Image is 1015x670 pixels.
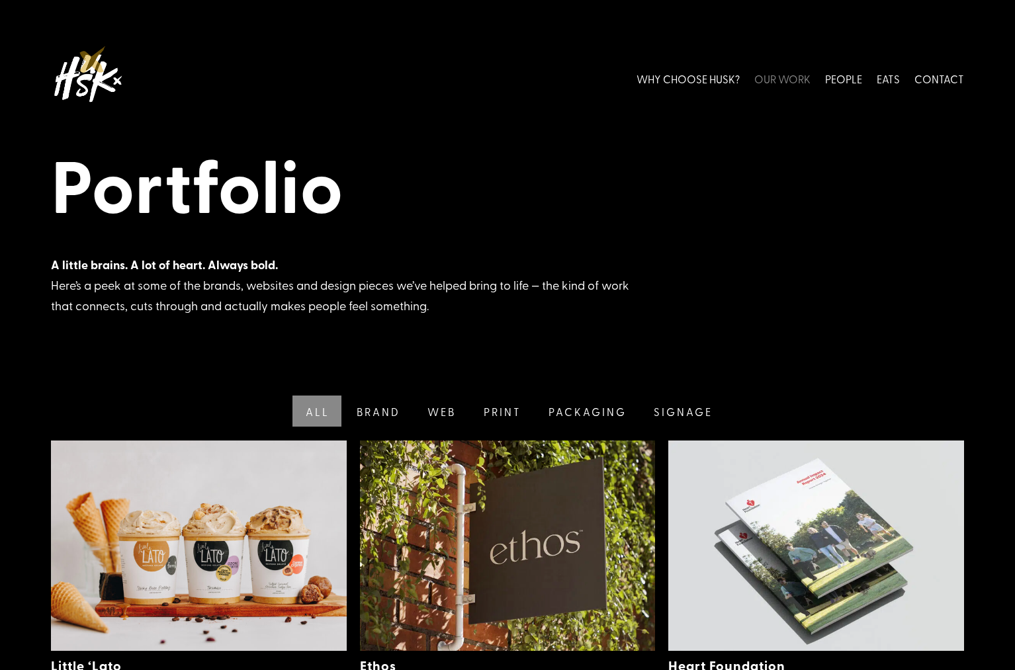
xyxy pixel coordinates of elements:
a: WHY CHOOSE HUSK? [637,49,740,108]
a: Print [468,396,534,427]
a: Signage [639,396,725,427]
a: EATS [877,49,900,108]
a: Brand [341,396,413,427]
h1: Portfolio [51,141,965,235]
a: Packaging [533,396,639,427]
a: PEOPLE [825,49,862,108]
strong: A little brains. A lot of heart. Always bold. [51,256,278,273]
a: All [290,396,341,427]
a: CONTACT [914,49,964,108]
a: Web [412,396,468,427]
img: Husk logo [51,49,124,108]
img: Ethos [360,440,656,651]
img: Heart Foundation [668,440,964,651]
div: Here’s a peek at some of the brands, websites and design pieces we’ve helped bring to life — the ... [51,255,646,315]
a: OUR WORK [754,49,811,108]
img: Little ‘Lato [51,440,347,651]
